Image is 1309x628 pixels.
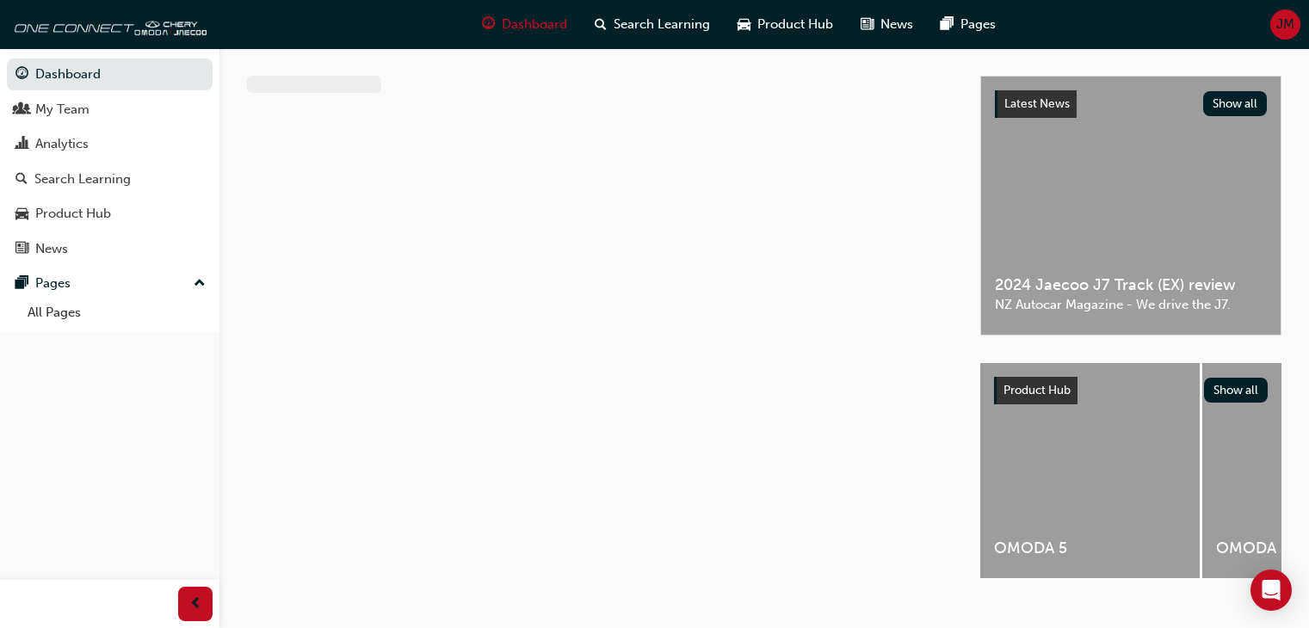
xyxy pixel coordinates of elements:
[7,94,213,126] a: My Team
[502,15,567,34] span: Dashboard
[7,58,213,90] a: Dashboard
[15,276,28,292] span: pages-icon
[847,7,927,42] a: news-iconNews
[1276,15,1294,34] span: JM
[880,15,913,34] span: News
[1204,378,1269,403] button: Show all
[7,268,213,299] button: Pages
[724,7,847,42] a: car-iconProduct Hub
[35,274,71,293] div: Pages
[1003,383,1071,397] span: Product Hub
[861,14,874,35] span: news-icon
[35,100,90,120] div: My Team
[35,134,89,154] div: Analytics
[7,233,213,265] a: News
[15,242,28,257] span: news-icon
[995,295,1267,315] span: NZ Autocar Magazine - We drive the J7.
[7,55,213,268] button: DashboardMy TeamAnalyticsSearch LearningProduct HubNews
[757,15,833,34] span: Product Hub
[7,198,213,230] a: Product Hub
[960,15,996,34] span: Pages
[189,594,202,615] span: prev-icon
[15,67,28,83] span: guage-icon
[980,76,1281,336] a: Latest NewsShow all2024 Jaecoo J7 Track (EX) reviewNZ Autocar Magazine - We drive the J7.
[995,275,1267,295] span: 2024 Jaecoo J7 Track (EX) review
[7,163,213,195] a: Search Learning
[614,15,710,34] span: Search Learning
[15,206,28,222] span: car-icon
[941,14,954,35] span: pages-icon
[15,102,28,118] span: people-icon
[468,7,581,42] a: guage-iconDashboard
[995,90,1267,118] a: Latest NewsShow all
[1004,96,1070,111] span: Latest News
[7,128,213,160] a: Analytics
[15,172,28,188] span: search-icon
[994,539,1186,558] span: OMODA 5
[1250,570,1292,611] div: Open Intercom Messenger
[35,204,111,224] div: Product Hub
[1270,9,1300,40] button: JM
[21,299,213,326] a: All Pages
[34,169,131,189] div: Search Learning
[738,14,750,35] span: car-icon
[1203,91,1268,116] button: Show all
[482,14,495,35] span: guage-icon
[15,137,28,152] span: chart-icon
[980,363,1200,578] a: OMODA 5
[194,273,206,295] span: up-icon
[581,7,724,42] a: search-iconSearch Learning
[994,377,1268,404] a: Product HubShow all
[927,7,1010,42] a: pages-iconPages
[35,239,68,259] div: News
[9,7,207,41] img: oneconnect
[595,14,607,35] span: search-icon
